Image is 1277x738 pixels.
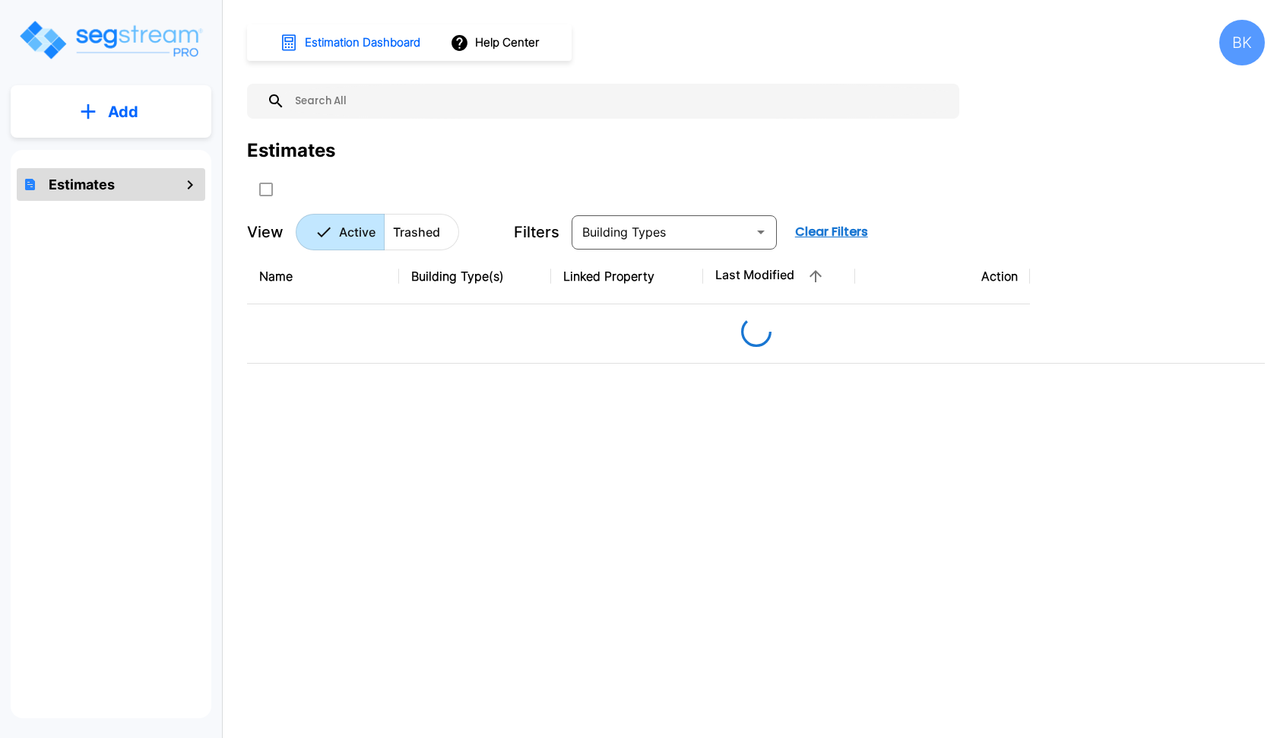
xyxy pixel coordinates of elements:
p: Trashed [393,223,440,241]
div: Name [259,267,387,285]
th: Last Modified [703,249,855,304]
div: BK [1219,20,1265,65]
div: Platform [296,214,459,250]
h1: Estimation Dashboard [305,34,420,52]
p: View [247,221,284,243]
button: Active [296,214,385,250]
th: Building Type(s) [399,249,551,304]
p: Active [339,223,375,241]
div: Estimates [247,137,335,164]
button: Open [750,221,772,243]
button: SelectAll [251,174,281,205]
input: Building Types [576,221,747,243]
button: Estimation Dashboard [274,27,429,59]
p: Add [108,100,138,123]
img: Logo [17,18,204,62]
input: Search All [285,84,952,119]
button: Trashed [384,214,459,250]
button: Help Center [447,28,545,57]
th: Linked Property [551,249,703,304]
button: Add [11,90,211,134]
th: Action [855,249,1030,304]
h1: Estimates [49,174,115,195]
p: Filters [514,221,559,243]
button: Clear Filters [789,217,874,247]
